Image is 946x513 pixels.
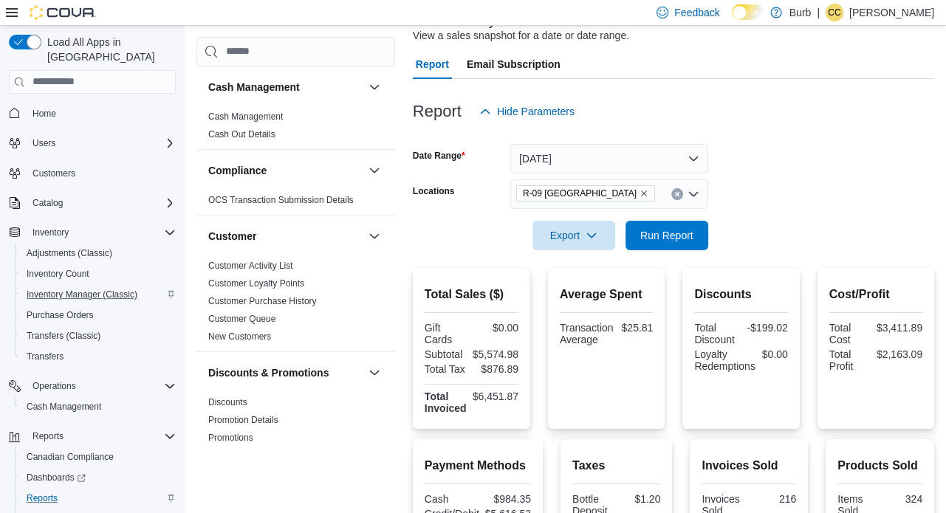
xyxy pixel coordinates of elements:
[425,493,475,505] div: Cash
[416,49,449,79] span: Report
[425,457,531,475] h2: Payment Methods
[688,188,699,200] button: Open list of options
[208,278,304,289] span: Customer Loyalty Points
[829,286,922,303] h2: Cost/Profit
[732,4,763,20] input: Dark Mode
[21,469,176,486] span: Dashboards
[523,186,637,201] span: R-09 [GEOGRAPHIC_DATA]
[32,227,69,238] span: Inventory
[481,493,531,505] div: $984.35
[196,108,395,149] div: Cash Management
[366,78,383,96] button: Cash Management
[560,322,614,345] div: Transaction Average
[473,390,518,402] div: $6,451.87
[15,284,182,305] button: Inventory Manager (Classic)
[620,493,661,505] div: $1.20
[208,163,363,178] button: Compliance
[467,49,561,79] span: Email Subscription
[32,168,75,179] span: Customers
[674,5,719,20] span: Feedback
[15,243,182,264] button: Adjustments (Classic)
[208,331,271,342] a: New Customers
[208,365,329,380] h3: Discounts & Promotions
[208,129,275,140] a: Cash Out Details
[828,4,840,21] span: CC
[849,4,934,21] p: [PERSON_NAME]
[413,150,465,162] label: Date Range
[572,457,660,475] h2: Taxes
[21,306,100,324] a: Purchase Orders
[625,221,708,250] button: Run Report
[27,377,176,395] span: Operations
[32,137,55,149] span: Users
[829,348,871,372] div: Total Profit
[3,376,182,396] button: Operations
[761,348,788,360] div: $0.00
[3,103,182,124] button: Home
[15,467,182,488] a: Dashboards
[15,305,182,326] button: Purchase Orders
[702,457,796,475] h2: Invoices Sold
[21,348,176,365] span: Transfers
[413,185,455,197] label: Locations
[27,224,75,241] button: Inventory
[32,108,56,120] span: Home
[560,286,653,303] h2: Average Spent
[837,457,922,475] h2: Products Sold
[510,144,708,173] button: [DATE]
[27,194,176,212] span: Catalog
[27,377,82,395] button: Operations
[671,188,683,200] button: Clear input
[208,194,354,206] span: OCS Transaction Submission Details
[620,322,654,334] div: $25.81
[829,322,871,345] div: Total Cost
[473,348,518,360] div: $5,574.98
[27,427,176,445] span: Reports
[744,322,787,334] div: -$199.02
[640,189,648,198] button: Remove R-09 Tuscany Village from selection in this group
[21,327,176,345] span: Transfers (Classic)
[32,380,76,392] span: Operations
[27,104,176,123] span: Home
[694,286,787,303] h2: Discounts
[15,488,182,509] button: Reports
[208,433,253,443] a: Promotions
[15,396,182,417] button: Cash Management
[27,492,58,504] span: Reports
[640,228,693,243] span: Run Report
[15,326,182,346] button: Transfers (Classic)
[474,363,518,375] div: $876.89
[366,364,383,382] button: Discounts & Promotions
[27,134,61,152] button: Users
[27,427,69,445] button: Reports
[15,447,182,467] button: Canadian Compliance
[366,227,383,245] button: Customer
[27,289,137,300] span: Inventory Manager (Classic)
[196,257,395,351] div: Customer
[817,4,820,21] p: |
[27,351,64,362] span: Transfers
[21,398,176,416] span: Cash Management
[883,493,922,505] div: 324
[208,163,267,178] h3: Compliance
[32,430,64,442] span: Reports
[208,80,300,94] h3: Cash Management
[208,261,293,271] a: Customer Activity List
[21,244,176,262] span: Adjustments (Classic)
[208,295,317,307] span: Customer Purchase History
[30,5,96,20] img: Cova
[27,134,176,152] span: Users
[27,194,69,212] button: Catalog
[208,229,256,244] h3: Customer
[497,104,575,119] span: Hide Parameters
[27,309,94,321] span: Purchase Orders
[877,348,922,360] div: $2,163.09
[425,286,518,303] h2: Total Sales ($)
[21,448,120,466] a: Canadian Compliance
[208,296,317,306] a: Customer Purchase History
[21,469,92,486] a: Dashboards
[413,103,462,120] h3: Report
[21,448,176,466] span: Canadian Compliance
[196,393,395,452] div: Discounts & Promotions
